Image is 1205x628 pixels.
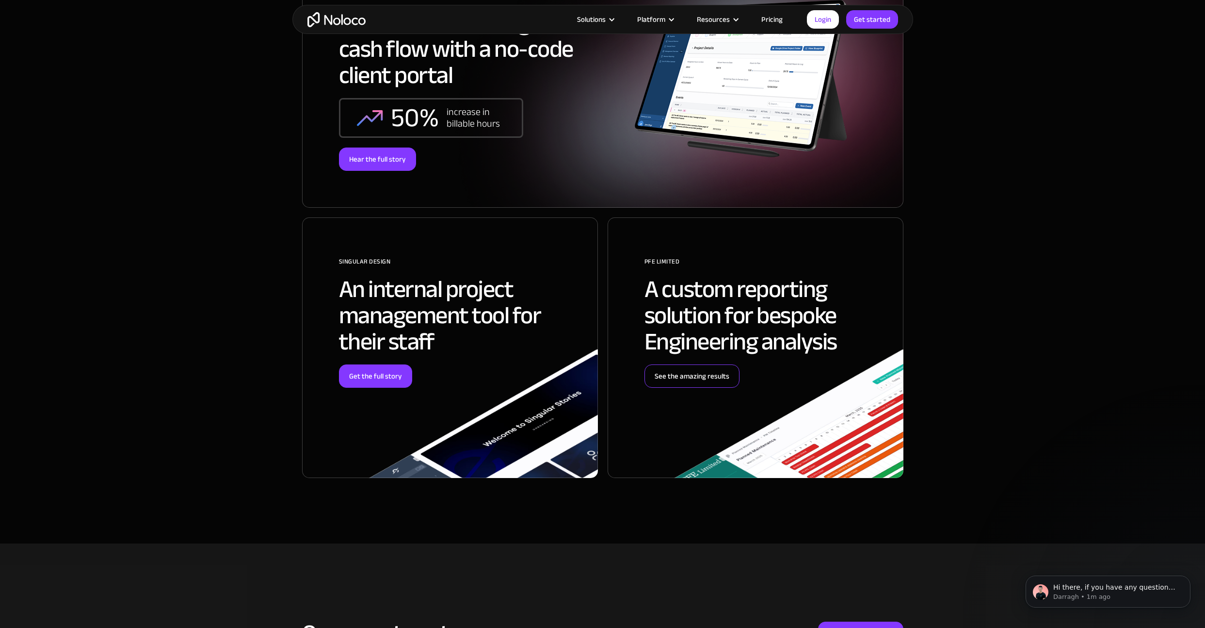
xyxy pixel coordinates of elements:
div: PFE Limited [644,254,867,276]
a: Login [807,10,839,29]
h2: How GAP Consulting doubled cash flow with a no-code client portal [339,10,625,88]
iframe: Intercom notifications message [1011,555,1205,623]
div: Solutions [565,13,625,26]
div: Resources [685,13,749,26]
div: SINGULAR DESIGN [339,254,561,276]
h2: An internal project management tool for their staff [339,276,561,355]
div: Hear the full story [339,148,416,171]
a: Get the full story [339,364,412,388]
div: Resources [697,13,730,26]
div: Solutions [577,13,606,26]
div: 50% [391,103,439,132]
a: See the amazing results [644,364,739,388]
div: Platform [637,13,665,26]
a: Get started [846,10,898,29]
h2: A custom reporting solution for bespoke Engineering analysis [644,276,867,355]
div: Platform [625,13,685,26]
div: increase in billable hours [447,106,505,130]
a: Pricing [749,13,795,26]
a: home [307,12,366,27]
